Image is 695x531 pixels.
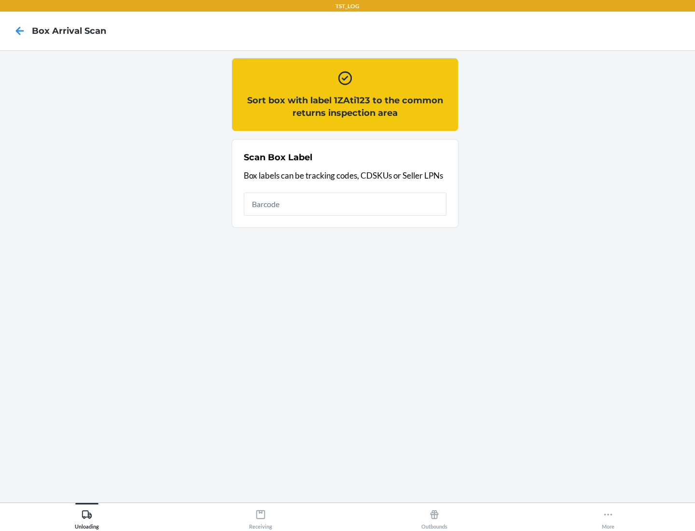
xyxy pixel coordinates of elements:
[75,505,99,530] div: Unloading
[174,503,347,530] button: Receiving
[347,503,521,530] button: Outbounds
[244,94,446,119] h2: Sort box with label 1ZAti123 to the common returns inspection area
[335,2,360,11] p: TST_LOG
[249,505,272,530] div: Receiving
[521,503,695,530] button: More
[244,193,446,216] input: Barcode
[244,151,312,164] h2: Scan Box Label
[244,169,446,182] p: Box labels can be tracking codes, CDSKUs or Seller LPNs
[421,505,447,530] div: Outbounds
[602,505,614,530] div: More
[32,25,106,37] h4: Box Arrival Scan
